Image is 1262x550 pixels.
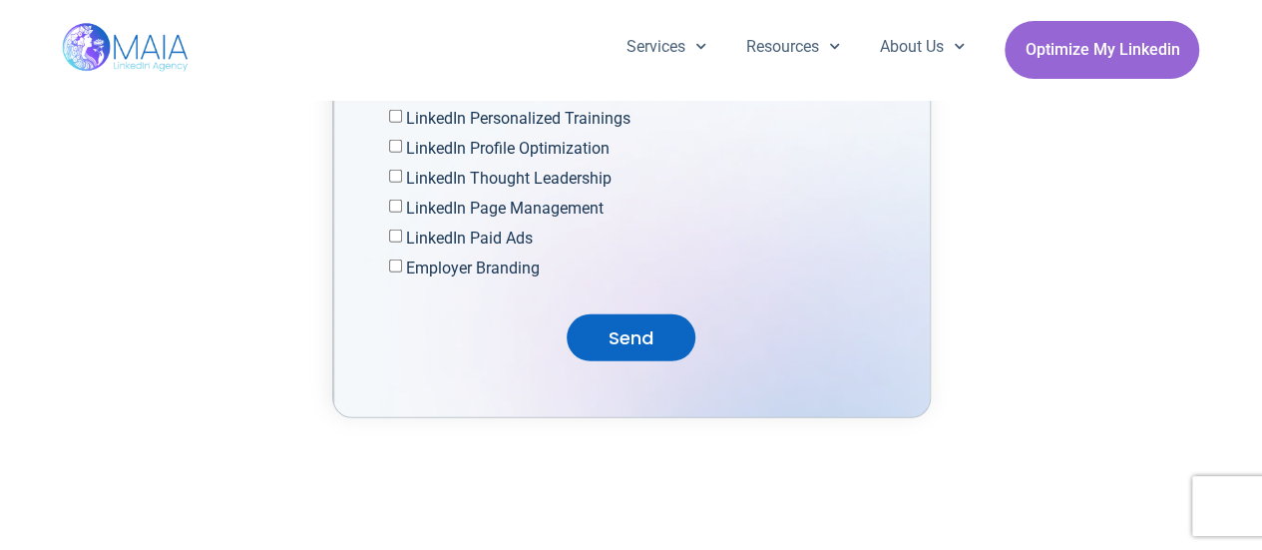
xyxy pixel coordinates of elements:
label: Employer Branding [406,259,540,277]
label: LinkedIn Paid Ads [406,229,533,248]
a: Optimize My Linkedin [1005,21,1199,79]
span: Send [609,324,653,352]
a: About Us [860,21,985,73]
label: LinkedIn Profile Optimization [406,139,610,158]
label: LinkedIn Personalized Trainings [406,109,631,128]
button: Send [567,314,695,362]
label: LinkedIn Page Management [406,199,604,218]
span: Optimize My Linkedin [1025,31,1179,69]
a: Services [607,21,726,73]
a: Resources [726,21,860,73]
label: LinkedIn Thought Leadership [406,169,612,188]
nav: Menu [607,21,986,73]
